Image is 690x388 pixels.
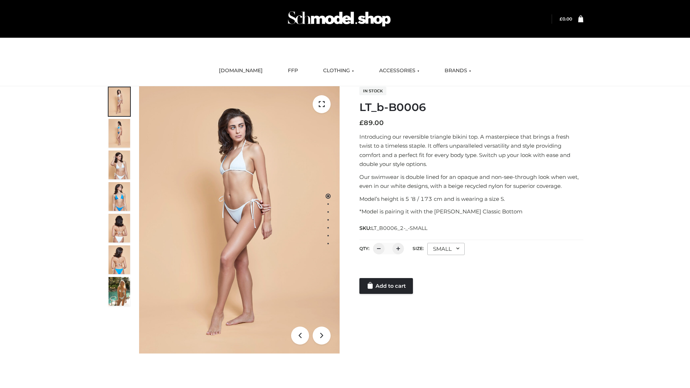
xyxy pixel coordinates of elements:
[109,214,130,242] img: ArielClassicBikiniTop_CloudNine_AzureSky_OW114ECO_7-scaled.jpg
[359,194,583,204] p: Model’s height is 5 ‘8 / 173 cm and is wearing a size S.
[413,246,424,251] label: Size:
[213,63,268,79] a: [DOMAIN_NAME]
[560,16,572,22] a: £0.00
[359,132,583,169] p: Introducing our reversible triangle bikini top. A masterpiece that brings a fresh twist to a time...
[359,101,583,114] h1: LT_b-B0006
[560,16,562,22] span: £
[282,63,303,79] a: FFP
[109,182,130,211] img: ArielClassicBikiniTop_CloudNine_AzureSky_OW114ECO_4-scaled.jpg
[359,246,369,251] label: QTY:
[109,151,130,179] img: ArielClassicBikiniTop_CloudNine_AzureSky_OW114ECO_3-scaled.jpg
[371,225,427,231] span: LT_B0006_2-_-SMALL
[109,87,130,116] img: ArielClassicBikiniTop_CloudNine_AzureSky_OW114ECO_1-scaled.jpg
[318,63,359,79] a: CLOTHING
[374,63,425,79] a: ACCESSORIES
[139,86,340,354] img: ArielClassicBikiniTop_CloudNine_AzureSky_OW114ECO_1
[560,16,572,22] bdi: 0.00
[359,119,364,127] span: £
[359,87,386,95] span: In stock
[109,119,130,148] img: ArielClassicBikiniTop_CloudNine_AzureSky_OW114ECO_2-scaled.jpg
[109,277,130,306] img: Arieltop_CloudNine_AzureSky2.jpg
[359,278,413,294] a: Add to cart
[109,245,130,274] img: ArielClassicBikiniTop_CloudNine_AzureSky_OW114ECO_8-scaled.jpg
[359,224,428,232] span: SKU:
[285,5,393,33] img: Schmodel Admin 964
[359,207,583,216] p: *Model is pairing it with the [PERSON_NAME] Classic Bottom
[439,63,477,79] a: BRANDS
[427,243,465,255] div: SMALL
[359,119,384,127] bdi: 89.00
[359,172,583,191] p: Our swimwear is double lined for an opaque and non-see-through look when wet, even in our white d...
